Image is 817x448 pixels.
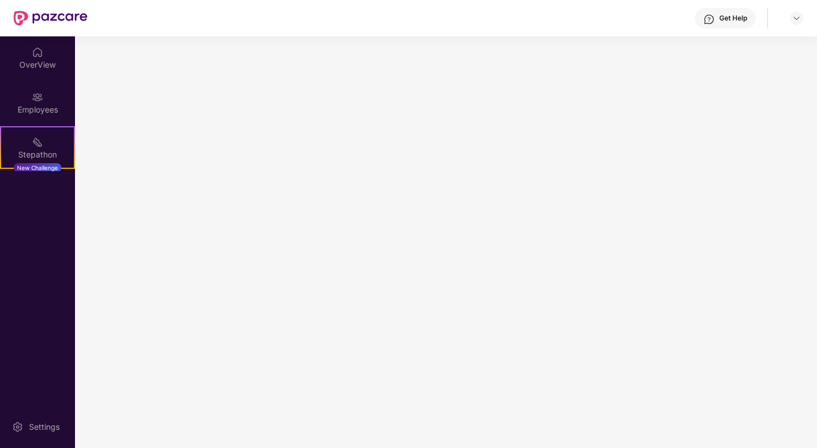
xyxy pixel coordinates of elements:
[703,14,715,25] img: svg+xml;base64,PHN2ZyBpZD0iSGVscC0zMngzMiIgeG1sbnM9Imh0dHA6Ly93d3cudzMub3JnLzIwMDAvc3ZnIiB3aWR0aD...
[14,163,61,172] div: New Challenge
[1,149,74,160] div: Stepathon
[719,14,747,23] div: Get Help
[32,136,43,148] img: svg+xml;base64,PHN2ZyB4bWxucz0iaHR0cDovL3d3dy53My5vcmcvMjAwMC9zdmciIHdpZHRoPSIyMSIgaGVpZ2h0PSIyMC...
[14,11,87,26] img: New Pazcare Logo
[32,92,43,103] img: svg+xml;base64,PHN2ZyBpZD0iRW1wbG95ZWVzIiB4bWxucz0iaHR0cDovL3d3dy53My5vcmcvMjAwMC9zdmciIHdpZHRoPS...
[26,421,63,433] div: Settings
[32,47,43,58] img: svg+xml;base64,PHN2ZyBpZD0iSG9tZSIgeG1sbnM9Imh0dHA6Ly93d3cudzMub3JnLzIwMDAvc3ZnIiB3aWR0aD0iMjAiIG...
[792,14,801,23] img: svg+xml;base64,PHN2ZyBpZD0iRHJvcGRvd24tMzJ4MzIiIHhtbG5zPSJodHRwOi8vd3d3LnczLm9yZy8yMDAwL3N2ZyIgd2...
[12,421,23,433] img: svg+xml;base64,PHN2ZyBpZD0iU2V0dGluZy0yMHgyMCIgeG1sbnM9Imh0dHA6Ly93d3cudzMub3JnLzIwMDAvc3ZnIiB3aW...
